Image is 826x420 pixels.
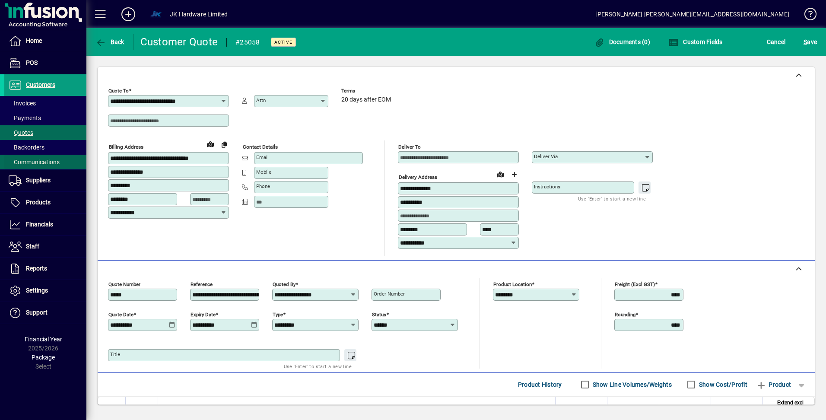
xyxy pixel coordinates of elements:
span: Quotes [9,129,33,136]
span: Customers [26,81,55,88]
a: Reports [4,258,86,280]
mat-label: Quoted by [273,281,295,287]
mat-label: Deliver To [398,144,421,150]
span: Item [163,403,174,412]
div: JK Hardware Limited [170,7,228,21]
mat-label: Phone [256,183,270,189]
mat-label: Rounding [615,311,635,317]
mat-label: Quote To [108,88,129,94]
a: POS [4,52,86,74]
span: Package [32,354,55,361]
mat-label: Mobile [256,169,271,175]
mat-label: Email [256,154,269,160]
a: Knowledge Base [798,2,815,30]
div: #25058 [235,35,260,49]
label: Show Cost/Profit [697,380,747,389]
span: Rate excl GST ($) [614,403,654,412]
span: Documents (0) [594,38,650,45]
span: Products [26,199,51,206]
a: View on map [203,137,217,151]
span: Settings [26,287,48,294]
span: POS [26,59,38,66]
app-page-header-button: Back [86,34,134,50]
button: Profile [142,6,170,22]
button: Choose address [507,168,521,181]
a: Home [4,30,86,52]
a: Suppliers [4,170,86,191]
span: Staff [26,243,39,250]
mat-label: Reference [191,281,213,287]
a: Invoices [4,96,86,111]
mat-label: Attn [256,97,266,103]
mat-label: Freight (excl GST) [615,281,655,287]
button: Save [801,34,819,50]
span: Communications [9,159,60,165]
span: Description [261,403,288,412]
span: Suppliers [26,177,51,184]
a: Financials [4,214,86,235]
span: Financials [26,221,53,228]
span: Backorders [9,144,44,151]
div: Customer Quote [140,35,218,49]
span: Payments [9,115,41,121]
span: Terms [341,88,393,94]
mat-label: Deliver via [534,153,558,159]
span: Discount (%) [676,403,705,412]
span: Product [756,378,791,391]
span: S [804,38,807,45]
span: Active [274,39,292,45]
mat-label: Title [110,351,120,357]
span: Financial Year [25,336,62,343]
button: Documents (0) [592,34,652,50]
button: Copy to Delivery address [217,137,231,151]
span: Quantity [582,403,602,412]
button: Product History [515,377,565,392]
span: Reports [26,265,47,272]
label: Show Line Volumes/Weights [591,380,672,389]
mat-label: Expiry date [191,311,216,317]
span: GST ($) [740,403,757,412]
span: 20 days after EOM [341,96,391,103]
button: Cancel [765,34,788,50]
span: Invoices [9,100,36,107]
div: [PERSON_NAME] [PERSON_NAME][EMAIL_ADDRESS][DOMAIN_NAME] [595,7,789,21]
mat-label: Order number [374,291,405,297]
a: Settings [4,280,86,302]
span: Product History [518,378,562,391]
button: Back [93,34,127,50]
a: Products [4,192,86,213]
mat-label: Quote date [108,311,133,317]
mat-label: Product location [493,281,532,287]
a: View on map [493,167,507,181]
mat-label: Type [273,311,283,317]
span: Extend excl GST ($) [768,398,804,417]
mat-label: Status [372,311,386,317]
a: Staff [4,236,86,258]
a: Payments [4,111,86,125]
span: Home [26,37,42,44]
span: ave [804,35,817,49]
a: Quotes [4,125,86,140]
a: Support [4,302,86,324]
a: Backorders [4,140,86,155]
mat-hint: Use 'Enter' to start a new line [578,194,646,204]
button: Add [114,6,142,22]
span: Back [95,38,124,45]
button: Custom Fields [666,34,725,50]
span: Cancel [767,35,786,49]
mat-hint: Use 'Enter' to start a new line [284,361,352,371]
mat-label: Instructions [534,184,560,190]
span: Custom Fields [668,38,723,45]
button: Product [752,377,795,392]
a: Communications [4,155,86,169]
span: Support [26,309,48,316]
mat-label: Quote number [108,281,140,287]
